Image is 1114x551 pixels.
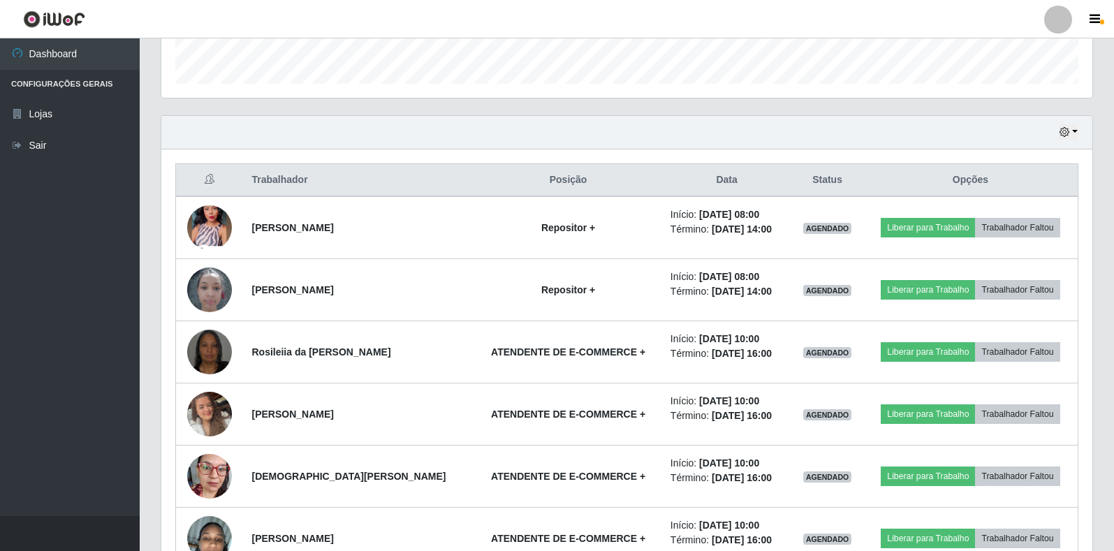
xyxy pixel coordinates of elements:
time: [DATE] 16:00 [712,410,772,421]
li: Término: [670,284,783,299]
button: Liberar para Trabalho [881,342,975,362]
span: AGENDADO [803,223,852,234]
span: AGENDADO [803,534,852,545]
th: Posição [474,164,662,197]
th: Opções [863,164,1078,197]
strong: [PERSON_NAME] [251,284,333,295]
li: Término: [670,222,783,237]
span: AGENDADO [803,347,852,358]
button: Liberar para Trabalho [881,529,975,548]
button: Liberar para Trabalho [881,218,975,237]
time: [DATE] 10:00 [699,520,759,531]
li: Início: [670,518,783,533]
button: Liberar para Trabalho [881,404,975,424]
button: Trabalhador Faltou [975,529,1060,548]
img: 1754258368800.jpeg [187,260,232,319]
img: CoreUI Logo [23,10,85,28]
button: Trabalhador Faltou [975,404,1060,424]
li: Início: [670,394,783,409]
li: Início: [670,207,783,222]
time: [DATE] 10:00 [699,395,759,406]
time: [DATE] 16:00 [712,534,772,545]
li: Término: [670,346,783,361]
time: [DATE] 10:00 [699,457,759,469]
strong: Rosileiia da [PERSON_NAME] [251,346,390,358]
strong: ATENDENTE DE E-COMMERCE + [491,533,645,544]
img: 1751337500170.jpeg [187,312,232,392]
time: [DATE] 16:00 [712,472,772,483]
strong: ATENDENTE DE E-COMMERCE + [491,471,645,482]
li: Término: [670,409,783,423]
strong: ATENDENTE DE E-COMMERCE + [491,409,645,420]
span: AGENDADO [803,409,852,420]
li: Início: [670,332,783,346]
th: Trabalhador [243,164,474,197]
button: Trabalhador Faltou [975,466,1060,486]
time: [DATE] 10:00 [699,333,759,344]
button: Liberar para Trabalho [881,466,975,486]
strong: [PERSON_NAME] [251,533,333,544]
time: [DATE] 08:00 [699,271,759,282]
span: AGENDADO [803,471,852,483]
button: Liberar para Trabalho [881,280,975,300]
th: Data [662,164,791,197]
li: Término: [670,471,783,485]
strong: [PERSON_NAME] [251,222,333,233]
img: 1752794226945.jpeg [187,178,232,277]
span: AGENDADO [803,285,852,296]
strong: Repositor + [541,222,595,233]
time: [DATE] 14:00 [712,286,772,297]
strong: [PERSON_NAME] [251,409,333,420]
img: 1755043805694.jpeg [187,446,232,506]
time: [DATE] 14:00 [712,223,772,235]
li: Início: [670,270,783,284]
button: Trabalhador Faltou [975,342,1060,362]
th: Status [791,164,863,197]
li: Início: [670,456,783,471]
button: Trabalhador Faltou [975,218,1060,237]
strong: ATENDENTE DE E-COMMERCE + [491,346,645,358]
strong: [DEMOGRAPHIC_DATA][PERSON_NAME] [251,471,446,482]
time: [DATE] 16:00 [712,348,772,359]
img: 1754663023387.jpeg [187,374,232,454]
strong: Repositor + [541,284,595,295]
time: [DATE] 08:00 [699,209,759,220]
button: Trabalhador Faltou [975,280,1060,300]
li: Término: [670,533,783,548]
